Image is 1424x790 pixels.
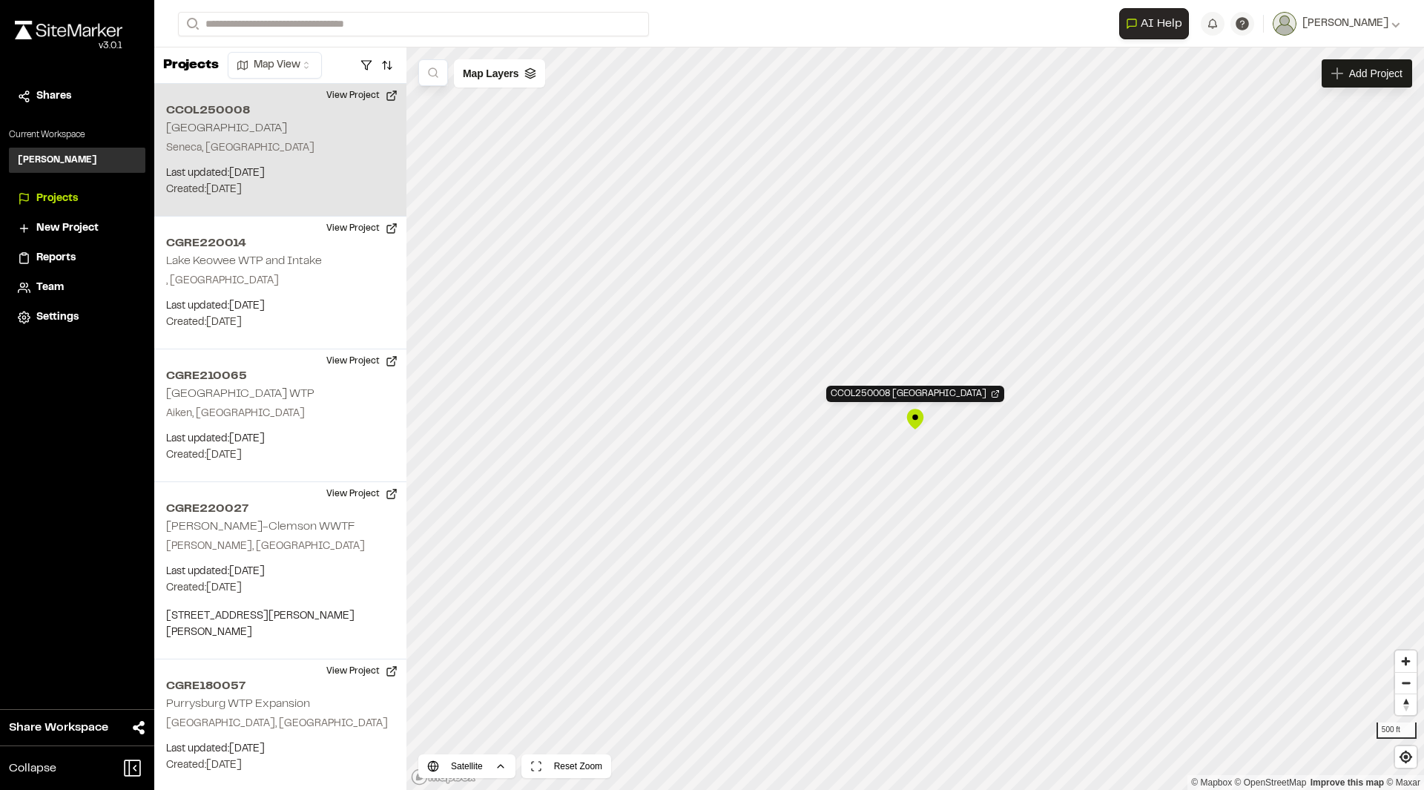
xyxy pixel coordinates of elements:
[826,386,1004,402] div: Open Project
[418,754,515,778] button: Satellite
[166,757,395,774] p: Created: [DATE]
[166,539,395,555] p: [PERSON_NAME], [GEOGRAPHIC_DATA]
[463,65,518,82] span: Map Layers
[9,128,145,142] p: Current Workspace
[166,431,395,447] p: Last updated: [DATE]
[166,165,395,182] p: Last updated: [DATE]
[521,754,611,778] button: Reset Zoom
[178,12,205,36] button: Search
[36,309,79,326] span: Settings
[18,280,136,296] a: Team
[166,608,395,641] p: [STREET_ADDRESS][PERSON_NAME][PERSON_NAME]
[1235,777,1307,788] a: OpenStreetMap
[36,191,78,207] span: Projects
[411,768,476,786] a: Mapbox logo
[1273,12,1400,36] button: [PERSON_NAME]
[1141,15,1182,33] span: AI Help
[166,521,355,532] h2: [PERSON_NAME]-Clemson WWTF
[317,217,406,240] button: View Project
[166,677,395,695] h2: CGRE180057
[1273,12,1296,36] img: User
[9,719,108,737] span: Share Workspace
[18,309,136,326] a: Settings
[166,406,395,422] p: Aiken, [GEOGRAPHIC_DATA]
[166,256,322,266] h2: Lake Keowee WTP and Intake
[36,220,99,237] span: New Project
[166,447,395,464] p: Created: [DATE]
[166,500,395,518] h2: CGRE220027
[1395,694,1417,715] span: Reset bearing to north
[166,102,395,119] h2: CCOL250008
[166,298,395,315] p: Last updated: [DATE]
[166,741,395,757] p: Last updated: [DATE]
[1119,8,1189,39] button: Open AI Assistant
[166,140,395,157] p: Seneca, [GEOGRAPHIC_DATA]
[166,564,395,580] p: Last updated: [DATE]
[166,580,395,596] p: Created: [DATE]
[166,389,314,399] h2: [GEOGRAPHIC_DATA] WTP
[18,191,136,207] a: Projects
[15,21,122,39] img: rebrand.png
[1311,777,1384,788] a: Map feedback
[18,220,136,237] a: New Project
[166,315,395,331] p: Created: [DATE]
[1395,694,1417,715] button: Reset bearing to north
[317,482,406,506] button: View Project
[166,273,395,289] p: , [GEOGRAPHIC_DATA]
[18,250,136,266] a: Reports
[1302,16,1388,32] span: [PERSON_NAME]
[15,39,122,53] div: Oh geez...please don't...
[317,84,406,108] button: View Project
[1395,673,1417,694] span: Zoom out
[36,280,64,296] span: Team
[1377,722,1417,739] div: 500 ft
[1395,672,1417,694] button: Zoom out
[1395,651,1417,672] button: Zoom in
[1349,66,1402,81] span: Add Project
[36,88,71,105] span: Shares
[166,182,395,198] p: Created: [DATE]
[166,699,310,709] h2: Purrysburg WTP Expansion
[1191,777,1232,788] a: Mapbox
[166,234,395,252] h2: CGRE220014
[1119,8,1195,39] div: Open AI Assistant
[163,56,219,76] p: Projects
[317,349,406,373] button: View Project
[9,760,56,777] span: Collapse
[1386,777,1420,788] a: Maxar
[904,408,926,430] div: Map marker
[1395,746,1417,768] button: Find my location
[18,154,97,167] h3: [PERSON_NAME]
[406,47,1424,790] canvas: Map
[18,88,136,105] a: Shares
[166,123,287,134] h2: [GEOGRAPHIC_DATA]
[317,659,406,683] button: View Project
[36,250,76,266] span: Reports
[166,716,395,732] p: [GEOGRAPHIC_DATA], [GEOGRAPHIC_DATA]
[166,367,395,385] h2: CGRE210065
